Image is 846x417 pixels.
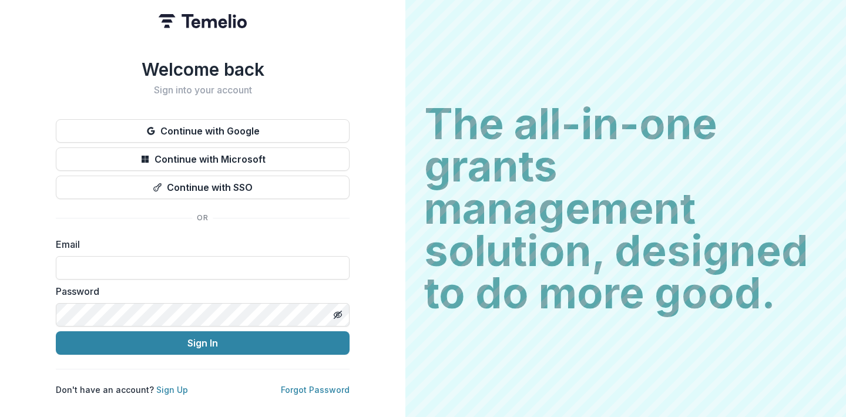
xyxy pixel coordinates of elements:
button: Continue with Google [56,119,350,143]
button: Toggle password visibility [328,305,347,324]
button: Sign In [56,331,350,355]
button: Continue with SSO [56,176,350,199]
h2: Sign into your account [56,85,350,96]
p: Don't have an account? [56,384,188,396]
label: Email [56,237,343,251]
button: Continue with Microsoft [56,147,350,171]
label: Password [56,284,343,298]
img: Temelio [159,14,247,28]
h1: Welcome back [56,59,350,80]
a: Forgot Password [281,385,350,395]
a: Sign Up [156,385,188,395]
